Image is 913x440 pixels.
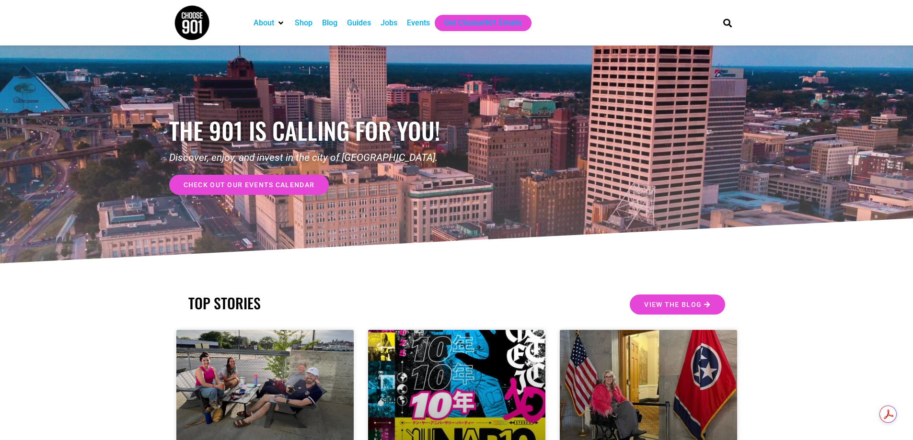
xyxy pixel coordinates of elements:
[184,181,315,188] span: check out our events calendar
[249,15,290,31] div: About
[322,17,337,29] a: Blog
[169,116,457,145] h1: the 901 is calling for you!
[169,150,457,166] p: Discover, enjoy, and invest in the city of [GEOGRAPHIC_DATA].
[644,301,702,308] span: View the Blog
[381,17,397,29] a: Jobs
[295,17,312,29] a: Shop
[630,294,725,315] a: View the Blog
[249,15,707,31] nav: Main nav
[169,175,329,195] a: check out our events calendar
[444,17,522,29] a: Get Choose901 Emails
[188,294,452,312] h2: TOP STORIES
[719,15,735,31] div: Search
[407,17,430,29] a: Events
[347,17,371,29] a: Guides
[254,17,274,29] a: About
